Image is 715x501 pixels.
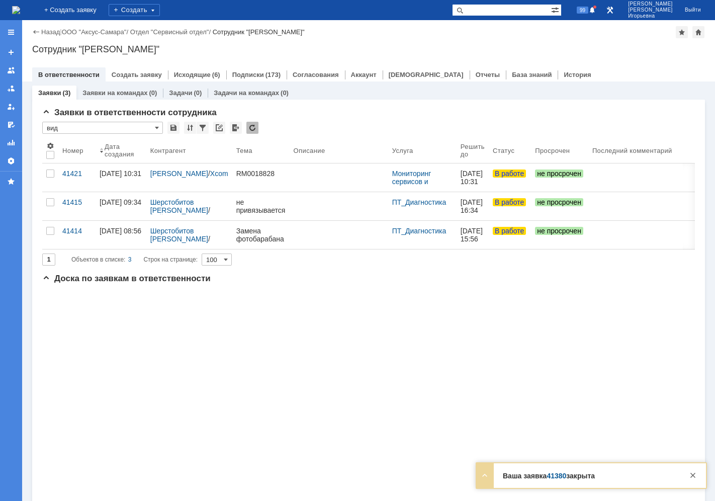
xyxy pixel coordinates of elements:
div: Сотрудник "[PERSON_NAME]" [213,28,305,36]
div: Контрагент [150,147,186,154]
div: [DATE] 08:56 [100,227,141,235]
a: Мои согласования [3,117,19,133]
div: Развернуть [479,469,491,481]
a: Перейти на домашнюю страницу [12,6,20,14]
div: 41421 [62,170,92,178]
div: (0) [149,89,157,97]
div: [DATE] 10:31 [100,170,141,178]
a: Шерстобитов [PERSON_NAME] [150,227,208,243]
div: Дата создания [105,143,134,158]
a: В ответственности [38,71,100,78]
div: Сортировка... [184,122,196,134]
th: Контрагент [146,138,232,163]
a: Заявки [38,89,61,97]
a: [DATE] 10:31 [96,163,146,192]
div: Тема [236,147,252,154]
a: Перейти в интерфейс администратора [604,4,616,16]
div: Последний комментарий [592,147,672,154]
div: Скопировать ссылку на список [213,122,225,134]
div: / [150,198,228,214]
span: Заявки в ответственности сотрудника [42,108,217,117]
a: Мониторинг сервисов и оборудования - мониторинг и анализ событий сервисов и оборудования с целью ... [392,170,455,266]
a: Xcom [210,170,228,178]
a: В работе [489,192,531,220]
div: Сотрудник "[PERSON_NAME]" [32,44,705,54]
div: / [150,170,228,178]
a: [PERSON_NAME] [150,170,208,178]
a: 41414 [58,221,96,249]
a: Задачи на командах [214,89,279,97]
div: RM0018828 [236,170,286,178]
div: Экспорт списка [230,122,242,134]
a: Задачи [169,89,192,97]
a: [DATE] 15:56 [457,221,489,249]
a: RM0018828 [232,163,290,192]
div: Обновлять список [246,122,258,134]
a: не просрочен [531,163,588,192]
span: В работе [493,227,526,235]
div: 41414 [62,227,92,235]
a: ПТ_Диагностика [392,227,446,235]
div: / [62,28,130,36]
a: [DATE] 16:34 [457,192,489,220]
span: [PERSON_NAME] [628,1,673,7]
a: [DATE] 09:34 [96,192,146,220]
a: не просрочен [531,221,588,249]
a: В работе [489,221,531,249]
a: Отчеты [3,135,19,151]
th: Услуга [388,138,457,163]
a: Подписки [232,71,264,78]
div: Создать [109,4,160,16]
span: не просрочен [535,198,583,206]
a: Отдел "Сервисный отдел" [130,28,209,36]
div: (0) [194,89,202,97]
th: Статус [489,138,531,163]
div: 3 [128,254,132,266]
a: 41421 [58,163,96,192]
div: Сохранить вид [167,122,180,134]
a: Заявки на командах [3,62,19,78]
span: Игорьевна [628,13,673,19]
div: Сделать домашней страницей [692,26,704,38]
a: Исходящие [174,71,211,78]
a: ООО "Аксус-Самара" [62,28,127,36]
a: Отчеты [476,71,500,78]
a: База знаний [512,71,552,78]
div: Закрыть [687,469,699,481]
div: Просрочен [535,147,570,154]
div: не привязывается пропуск [236,198,286,214]
a: Согласования [293,71,339,78]
div: (173) [265,71,281,78]
span: В работе [493,198,526,206]
div: Услуга [392,147,413,154]
div: Описание [294,147,325,154]
span: [PERSON_NAME] [628,7,673,13]
span: В работе [493,170,526,178]
a: Создать заявку [3,44,19,60]
div: / [150,227,228,243]
th: Тема [232,138,290,163]
a: Создать заявку [112,71,162,78]
div: (3) [62,89,70,97]
a: Мои заявки [3,99,19,115]
div: Фильтрация... [197,122,209,134]
span: Настройки [46,142,54,150]
a: [DATE] 08:56 [96,221,146,249]
div: [DATE] 09:34 [100,198,141,206]
th: Дата создания [96,138,146,163]
a: 41380 [547,472,566,480]
span: [DATE] 16:34 [461,198,485,214]
span: Доска по заявкам в ответственности [42,274,211,283]
div: (6) [212,71,220,78]
a: [DATE] 10:31 [457,163,489,192]
a: В работе [489,163,531,192]
a: Заявки на командах [82,89,147,97]
div: Решить до [461,143,485,158]
div: (0) [281,89,289,97]
span: [DATE] 10:31 [461,170,485,186]
strong: Ваша заявка закрыта [503,472,595,480]
th: Номер [58,138,96,163]
span: [DATE] 15:56 [461,227,485,243]
a: Шерстобитов [PERSON_NAME] [150,198,208,214]
span: не просрочен [535,227,583,235]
